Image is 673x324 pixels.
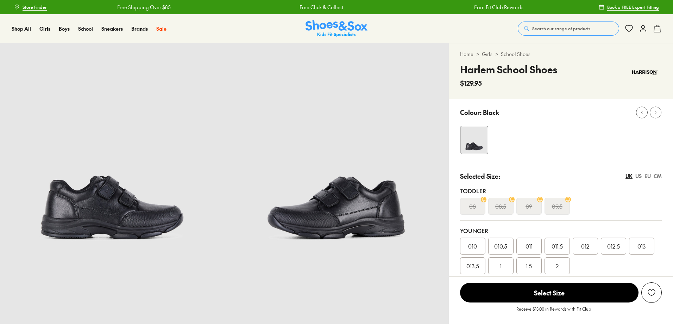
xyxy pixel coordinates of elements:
a: Girls [39,25,50,32]
a: Store Finder [14,1,47,13]
span: 1 [500,262,502,270]
div: > > [460,50,662,58]
div: UK [625,172,633,180]
div: Toddler [460,187,662,195]
a: Book a FREE Expert Fitting [599,1,659,13]
span: 010.5 [494,242,507,250]
span: 011 [526,242,533,250]
img: SNS_Logo_Responsive.svg [306,20,367,37]
p: Receive $13.00 in Rewards with Fit Club [516,306,591,318]
s: 08 [469,202,476,210]
a: Earn Fit Club Rewards [472,4,521,11]
a: Shop All [12,25,31,32]
h4: Harlem School Shoes [460,62,557,77]
a: Shoes & Sox [306,20,367,37]
img: Vendor logo [628,62,662,83]
button: Search our range of products [518,22,619,36]
div: US [635,172,642,180]
button: Add to Wishlist [641,282,662,303]
a: Home [460,50,473,58]
s: 09.5 [552,202,562,210]
span: 012 [581,242,589,250]
span: 013 [637,242,646,250]
p: Black [483,108,499,117]
a: School Shoes [501,50,530,58]
img: 5-211618_1 [224,43,448,268]
a: Brands [131,25,148,32]
s: 08.5 [495,202,506,210]
p: Colour: [460,108,482,117]
span: 013.5 [466,262,479,270]
img: 4-211617_1 [460,126,488,154]
a: Sneakers [101,25,123,32]
span: $129.95 [460,78,482,88]
a: Sale [156,25,166,32]
a: Girls [482,50,492,58]
span: 2 [556,262,559,270]
a: Free Click & Collect [297,4,341,11]
button: Select Size [460,282,639,303]
span: Store Finder [23,4,47,10]
span: 1.5 [526,262,532,270]
span: Search our range of products [532,25,590,32]
div: CM [654,172,662,180]
div: EU [644,172,651,180]
a: School [78,25,93,32]
span: 012.5 [607,242,620,250]
a: Free Shipping Over $85 [115,4,168,11]
p: Selected Size: [460,171,500,181]
a: Boys [59,25,70,32]
span: 010 [468,242,477,250]
span: 011.5 [552,242,563,250]
span: Book a FREE Expert Fitting [607,4,659,10]
s: 09 [526,202,532,210]
div: Younger [460,226,662,235]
